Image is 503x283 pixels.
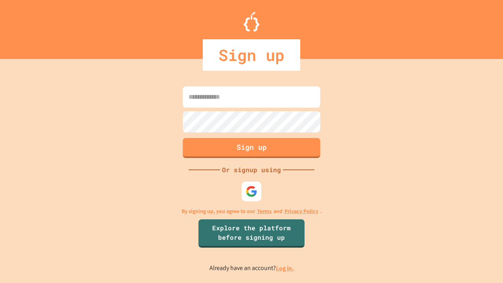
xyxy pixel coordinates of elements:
[220,165,283,175] div: Or signup using
[244,12,259,31] img: Logo.svg
[198,219,305,248] a: Explore the platform before signing up
[209,263,294,273] p: Already have an account?
[182,207,322,215] p: By signing up, you agree to our and .
[183,138,320,158] button: Sign up
[203,39,300,71] div: Sign up
[276,264,294,272] a: Log in.
[246,186,257,197] img: google-icon.svg
[257,207,272,215] a: Terms
[285,207,318,215] a: Privacy Policy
